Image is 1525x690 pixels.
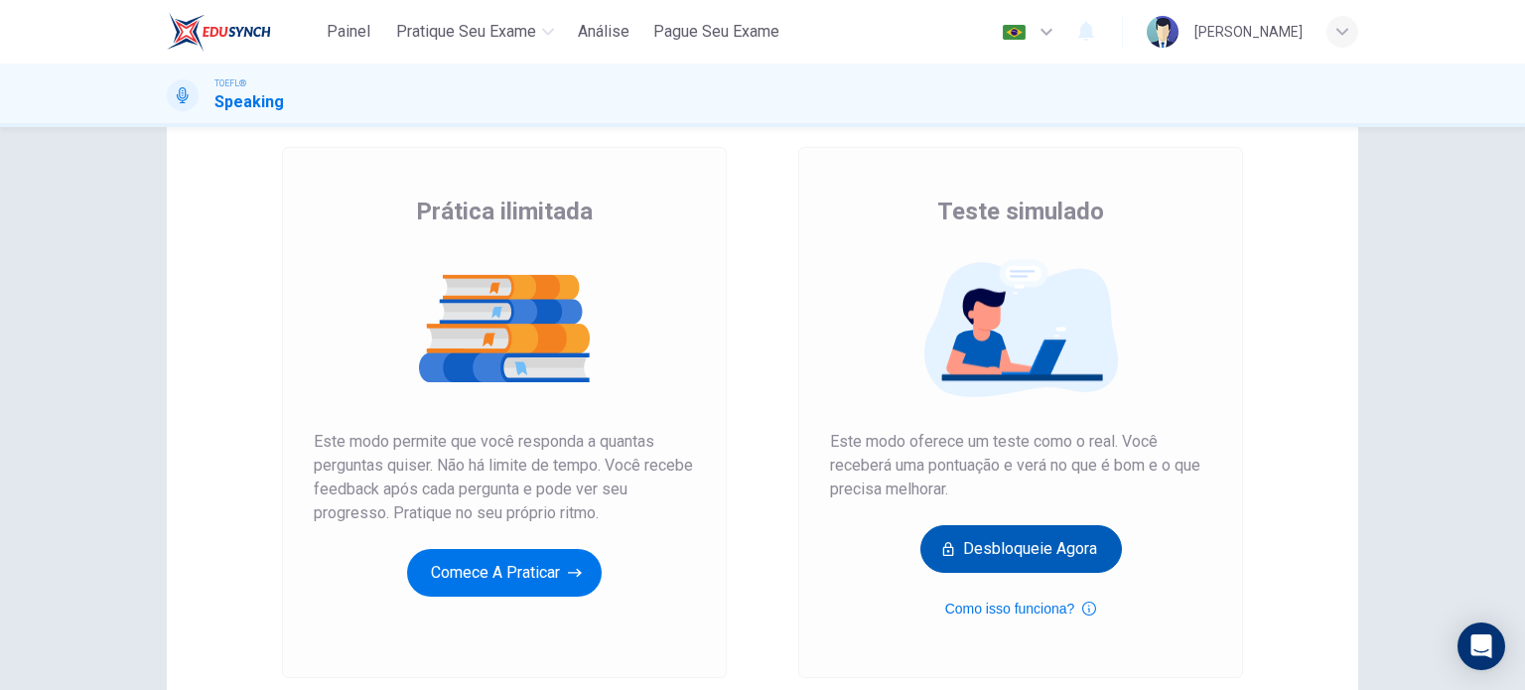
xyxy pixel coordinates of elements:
button: Comece a praticar [407,549,602,597]
span: Prática ilimitada [416,196,593,227]
div: Open Intercom Messenger [1457,622,1505,670]
button: Análise [570,14,637,50]
button: Pratique seu exame [388,14,562,50]
img: Profile picture [1147,16,1178,48]
span: Painel [327,20,370,44]
h1: Speaking [214,90,284,114]
img: pt [1002,25,1027,40]
a: EduSynch logo [167,12,317,52]
span: Pratique seu exame [396,20,536,44]
span: TOEFL® [214,76,246,90]
span: Este modo permite que você responda a quantas perguntas quiser. Não há limite de tempo. Você rece... [314,430,695,525]
span: Teste simulado [937,196,1104,227]
span: Análise [578,20,629,44]
button: Painel [317,14,380,50]
button: Pague Seu Exame [645,14,787,50]
button: Desbloqueie agora [920,525,1122,573]
span: Este modo oferece um teste como o real. Você receberá uma pontuação e verá no que é bom e o que p... [830,430,1211,501]
div: [PERSON_NAME] [1194,20,1303,44]
button: Como isso funciona? [945,597,1097,621]
img: EduSynch logo [167,12,271,52]
span: Pague Seu Exame [653,20,779,44]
